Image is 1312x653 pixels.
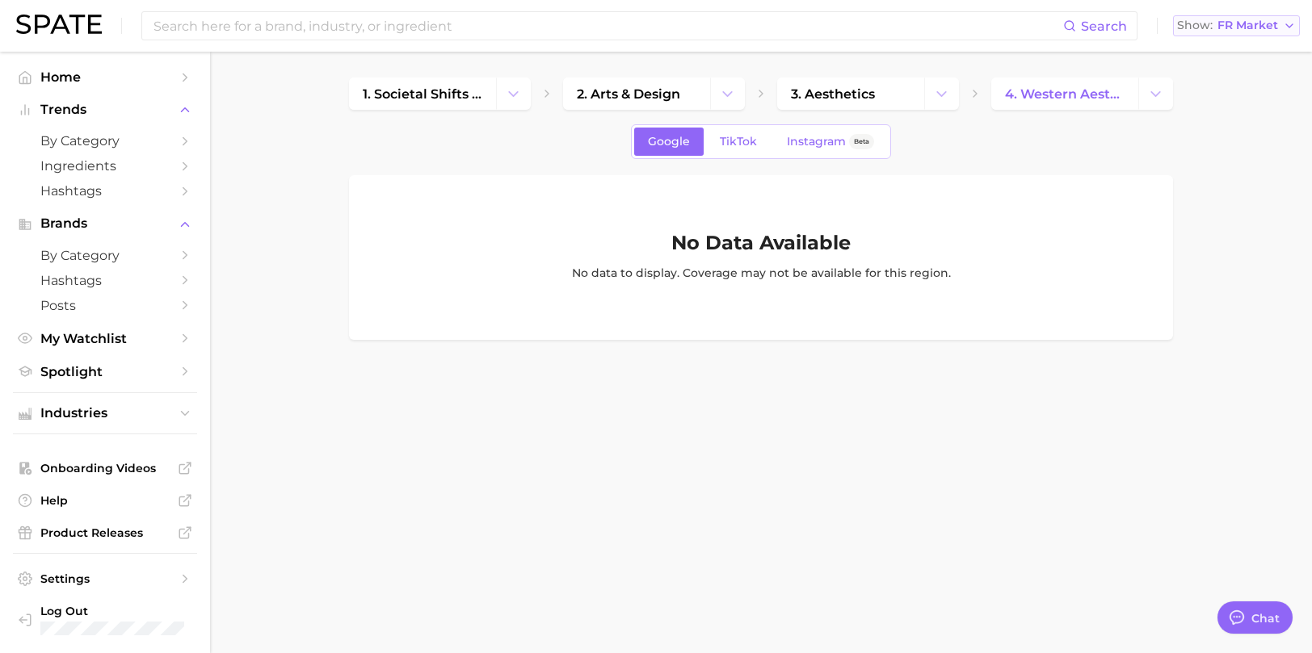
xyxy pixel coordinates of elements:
a: InstagramBeta [773,128,888,156]
button: Change Category [496,77,531,110]
button: Change Category [1138,77,1173,110]
a: 3. aesthetics [777,77,924,110]
span: Show [1177,21,1213,30]
img: SPATE [16,15,102,34]
a: Ingredients [13,153,197,178]
button: Change Category [924,77,959,110]
a: Hashtags [13,178,197,203]
a: 2. arts & design [563,77,710,110]
a: Onboarding Videos [13,456,197,480]
a: Product Releases [13,521,197,545]
a: Posts [13,293,197,318]
span: Instagram [787,135,846,149]
span: 1. societal shifts & culture [363,86,482,102]
a: My Watchlist [13,326,197,351]
span: Trends [40,103,170,117]
span: Product Releases [40,525,170,540]
button: Brands [13,211,197,236]
a: Spotlight [13,359,197,384]
a: Hashtags [13,268,197,293]
span: by Category [40,133,170,149]
a: by Category [13,243,197,268]
a: 4. western aesthetic [991,77,1138,110]
span: FR Market [1217,21,1278,30]
button: ShowFR Market [1173,15,1300,36]
span: Log Out [40,604,190,618]
a: 1. societal shifts & culture [349,77,496,110]
a: Settings [13,567,197,591]
a: Help [13,488,197,513]
button: Trends [13,98,197,122]
span: TikTok [720,135,757,149]
input: Search here for a brand, industry, or ingredient [152,12,1063,40]
h1: No Data Available [671,233,851,253]
span: Beta [854,135,869,149]
span: Onboarding Videos [40,461,170,475]
span: Industries [40,406,170,421]
a: Home [13,65,197,90]
span: My Watchlist [40,331,170,346]
span: 4. western aesthetic [1005,86,1125,102]
span: Home [40,69,170,85]
span: Hashtags [40,273,170,288]
a: by Category [13,128,197,153]
button: Industries [13,401,197,425]
button: Change Category [710,77,745,110]
span: Posts [40,298,170,313]
span: by Category [40,248,170,263]
a: TikTok [706,128,771,156]
span: Settings [40,571,170,586]
span: Spotlight [40,364,170,379]
span: Search [1081,19,1127,34]
span: Ingredients [40,158,170,174]
a: Log out. Currently logged in with e-mail saracespedes@belcorp.biz. [13,599,197,640]
span: Help [40,493,170,508]
a: Google [634,128,704,156]
span: Brands [40,216,170,231]
p: No data to display. Coverage may not be available for this region. [572,264,951,282]
span: 3. aesthetics [791,86,875,102]
span: Google [648,135,690,149]
span: Hashtags [40,183,170,199]
span: 2. arts & design [577,86,680,102]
